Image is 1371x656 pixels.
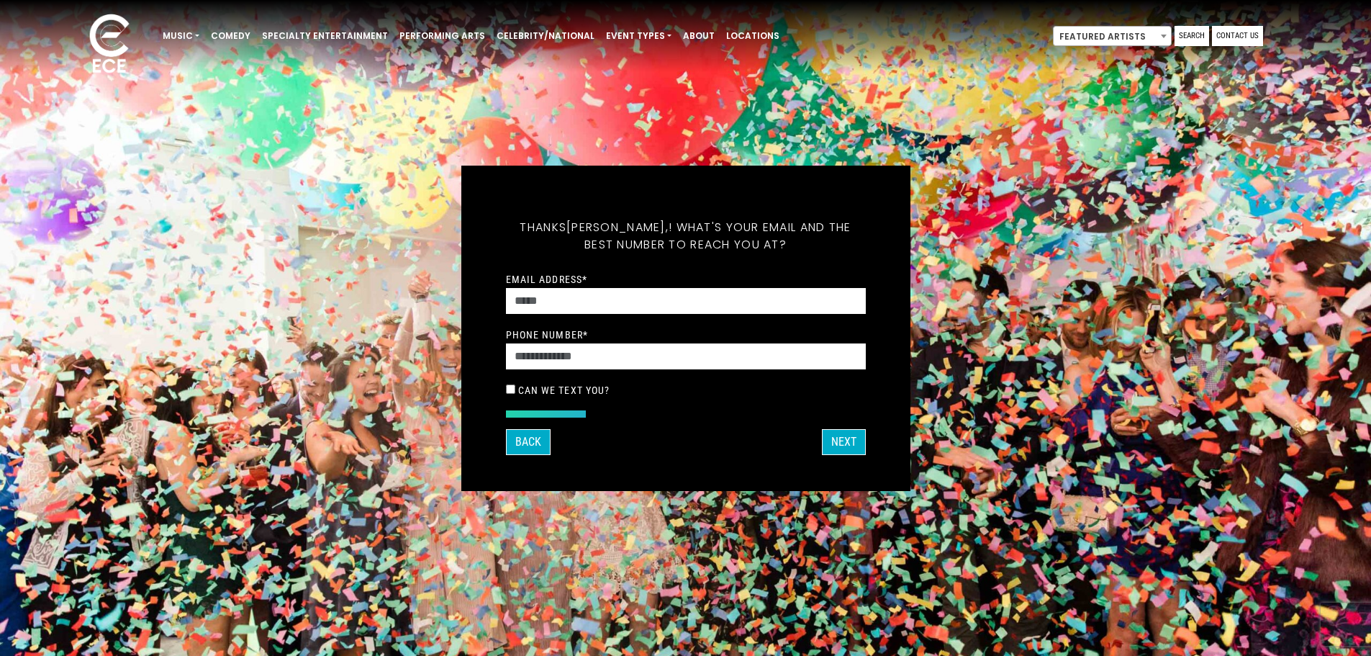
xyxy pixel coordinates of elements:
a: About [677,24,720,48]
img: ece_new_logo_whitev2-1.png [73,10,145,80]
span: Featured Artists [1053,26,1172,46]
button: Back [506,429,551,455]
a: Comedy [205,24,256,48]
a: Contact Us [1212,26,1263,46]
a: Performing Arts [394,24,491,48]
a: Locations [720,24,785,48]
a: Event Types [600,24,677,48]
button: Next [822,429,866,455]
span: Featured Artists [1054,27,1171,47]
label: Phone Number [506,328,589,341]
label: Can we text you? [518,384,610,397]
a: Celebrity/National [491,24,600,48]
a: Search [1175,26,1209,46]
a: Specialty Entertainment [256,24,394,48]
label: Email Address [506,273,588,286]
a: Music [157,24,205,48]
h5: Thanks ! What's your email and the best number to reach you at? [506,202,866,271]
span: [PERSON_NAME], [566,219,669,235]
